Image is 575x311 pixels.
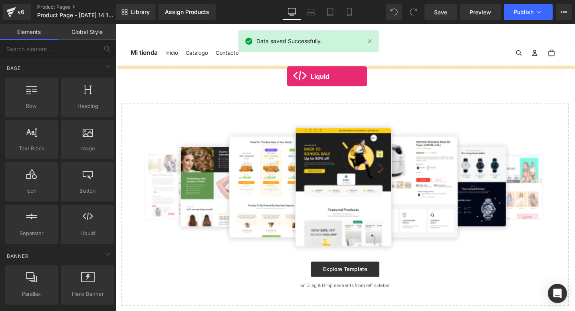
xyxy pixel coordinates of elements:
a: Catálogo [70,17,101,44]
div: Assign Products [165,9,209,15]
button: Abrir carrito Total de artículos en el carrito: 0 [450,22,467,39]
button: Abrir menú de cuenta [432,22,450,39]
div: v6 [16,7,26,17]
span: Text Block [7,144,56,153]
a: Desktop [282,4,301,20]
a: Product Pages [37,4,129,10]
button: Publish [504,4,553,20]
span: Separator [7,229,56,237]
span: Icon [7,187,56,195]
span: Catálogo [74,26,97,35]
span: Product Page - [DATE] 14:12:02 [37,12,114,18]
div: Open Intercom Messenger [548,284,567,303]
p: Welcome to our store [106,6,377,11]
span: Liquid [63,229,112,237]
a: Mi tienda [16,22,44,39]
span: Preview [470,8,491,16]
span: Save [434,8,447,16]
span: Heading [63,102,112,110]
span: Banner [6,252,30,260]
span: Parallax [7,290,56,298]
span: Hero Banner [63,290,112,298]
a: Global Style [58,24,116,40]
span: Base [6,64,22,72]
a: Inicio [48,17,70,44]
span: Data saved Successfully. [256,37,322,46]
button: Redo [405,4,421,20]
button: Abrir búsqueda [415,22,433,39]
span: Mi tienda [16,25,44,36]
a: Mobile [340,4,359,20]
button: More [556,4,572,20]
span: Library [131,8,150,16]
a: Laptop [301,4,321,20]
button: Undo [386,4,402,20]
a: v6 [3,4,31,20]
span: Button [63,187,112,195]
a: Tablet [321,4,340,20]
span: Publish [514,9,533,15]
span: Image [63,144,112,153]
a: Preview [460,4,501,20]
a: Explore Template [206,250,278,266]
a: New Library [116,4,155,20]
span: Contacto [105,26,129,35]
span: Row [7,102,56,110]
p: or Drag & Drop elements from left sidebar [19,272,464,278]
span: Inicio [52,26,66,35]
a: Contacto [101,17,133,44]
